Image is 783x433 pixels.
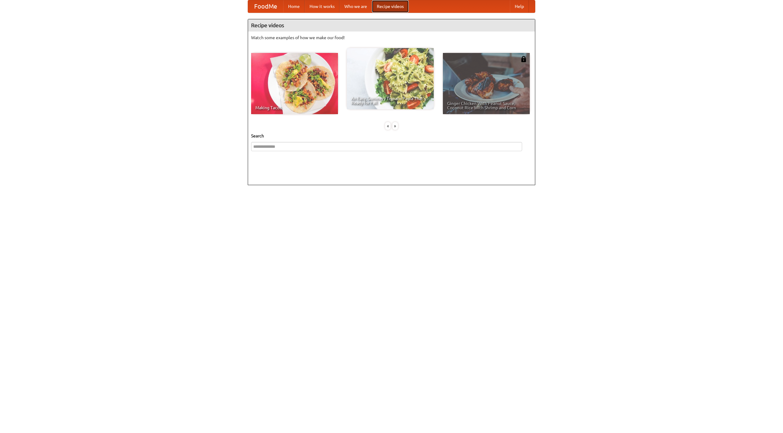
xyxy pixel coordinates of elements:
a: How it works [305,0,340,13]
a: FoodMe [248,0,283,13]
a: An Easy, Summery Tomato Pasta That's Ready for Fall [347,48,434,109]
div: » [392,122,398,130]
a: Help [510,0,529,13]
a: Who we are [340,0,372,13]
a: Home [283,0,305,13]
h4: Recipe videos [248,19,535,32]
p: Watch some examples of how we make our food! [251,35,532,41]
a: Recipe videos [372,0,409,13]
div: « [385,122,391,130]
a: Making Tacos [251,53,338,114]
h5: Search [251,133,532,139]
span: An Easy, Summery Tomato Pasta That's Ready for Fall [351,96,429,105]
span: Making Tacos [255,106,334,110]
img: 483408.png [521,56,527,62]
